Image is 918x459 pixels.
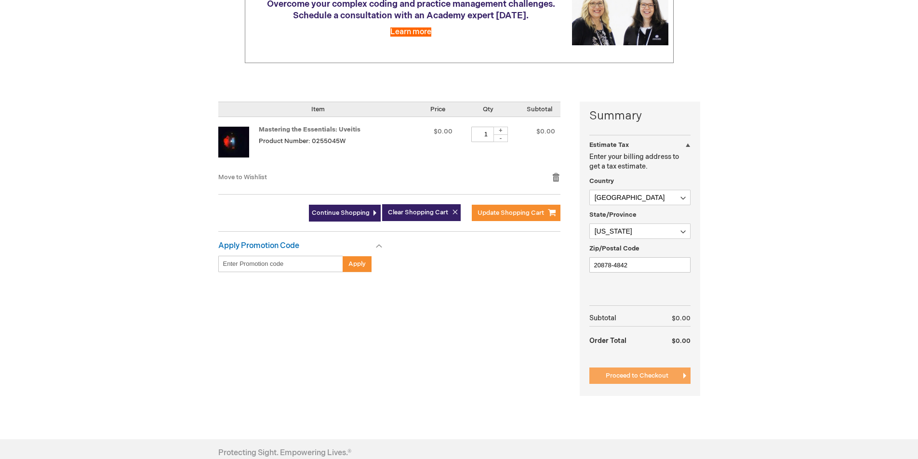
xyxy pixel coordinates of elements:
span: $0.00 [434,128,452,135]
span: Apply [348,260,366,268]
a: Mastering the Essentials: Uveitis [218,127,259,163]
span: Item [311,105,325,113]
a: Move to Wishlist [218,173,267,181]
span: State/Province [589,211,637,219]
strong: Summary [589,108,691,124]
span: Zip/Postal Code [589,245,639,252]
span: Price [430,105,445,113]
span: Subtotal [527,105,552,113]
span: $0.00 [536,128,555,135]
input: Enter Promotion code [218,256,343,272]
a: Learn more [390,27,431,37]
button: Update Shopping Cart [472,205,560,221]
img: Mastering the Essentials: Uveitis [218,127,249,157]
span: Continue Shopping [312,209,370,217]
h4: Protecting Sight. Empowering Lives.® [218,449,351,458]
button: Apply [343,256,372,272]
span: Clear Shopping Cart [388,209,448,216]
span: Product Number: 0255045W [259,137,346,145]
strong: Estimate Tax [589,141,629,149]
span: Update Shopping Cart [478,209,544,217]
span: Proceed to Checkout [606,372,668,380]
span: Qty [483,105,493,113]
div: + [493,127,508,135]
button: Proceed to Checkout [589,367,691,384]
input: Qty [471,127,500,142]
a: Continue Shopping [309,205,381,222]
span: $0.00 [672,315,691,322]
th: Subtotal [589,311,652,327]
span: $0.00 [672,337,691,345]
button: Clear Shopping Cart [382,204,461,221]
p: Enter your billing address to get a tax estimate. [589,152,691,171]
a: Mastering the Essentials: Uveitis [259,126,360,133]
span: Country [589,177,614,185]
div: - [493,134,508,142]
strong: Order Total [589,332,626,349]
strong: Apply Promotion Code [218,241,299,250]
